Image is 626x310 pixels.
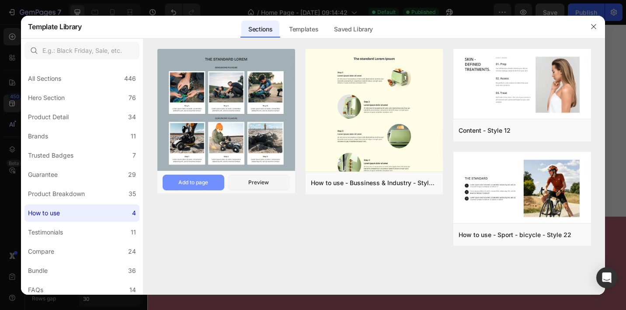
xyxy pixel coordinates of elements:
button: Preview [228,175,289,190]
div: 36 [128,265,136,276]
img: htu22.png [453,152,591,225]
div: How to use - Bussiness & Industry - Style 23 [311,178,438,188]
div: Hero Section [28,93,65,103]
input: E.g.: Black Friday, Sale, etc. [24,42,139,59]
div: Preview [248,179,269,186]
div: 29 [128,169,136,180]
div: Content - Style 12 [459,125,511,136]
div: 4 [132,208,136,218]
div: Product Detail [28,112,69,122]
div: Saved Library [327,21,380,38]
div: 35 [129,189,136,199]
div: 14 [129,285,136,295]
div: Sections [241,21,279,38]
img: gempages_507288715299652487-a52c733d-4336-4cb5-901f-21911f29c039.png [316,97,415,197]
div: 11 [131,131,136,141]
div: Brands [28,131,48,141]
h2: Template Library [28,15,82,38]
div: All Sections [28,73,61,84]
div: 34 [128,112,136,122]
img: gempages_507288715299652487-b7109ef4-807c-4ef3-9798-9e3e5faa94f9.png [110,97,209,197]
img: htu12.png [453,49,591,121]
div: Guarantee [28,169,58,180]
img: htu21.png [157,49,295,173]
div: 446 [124,73,136,84]
div: How to use [28,208,60,218]
div: 11 [131,227,136,238]
div: 7 [132,150,136,161]
div: 24 [128,246,136,257]
div: Product Breakdown [28,189,85,199]
div: Templates [282,21,325,38]
div: Open Intercom Messenger [596,267,617,288]
div: Compare [28,246,54,257]
button: Add to page [163,175,224,190]
div: FAQs [28,285,43,295]
div: 76 [129,93,136,103]
div: Add to page [178,179,208,186]
div: Bundle [28,265,48,276]
div: Testimonials [28,227,63,238]
div: How to use - Sport - bicycle - Style 22 [459,230,571,240]
div: Trusted Badges [28,150,73,161]
img: htu23.png [306,49,443,227]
